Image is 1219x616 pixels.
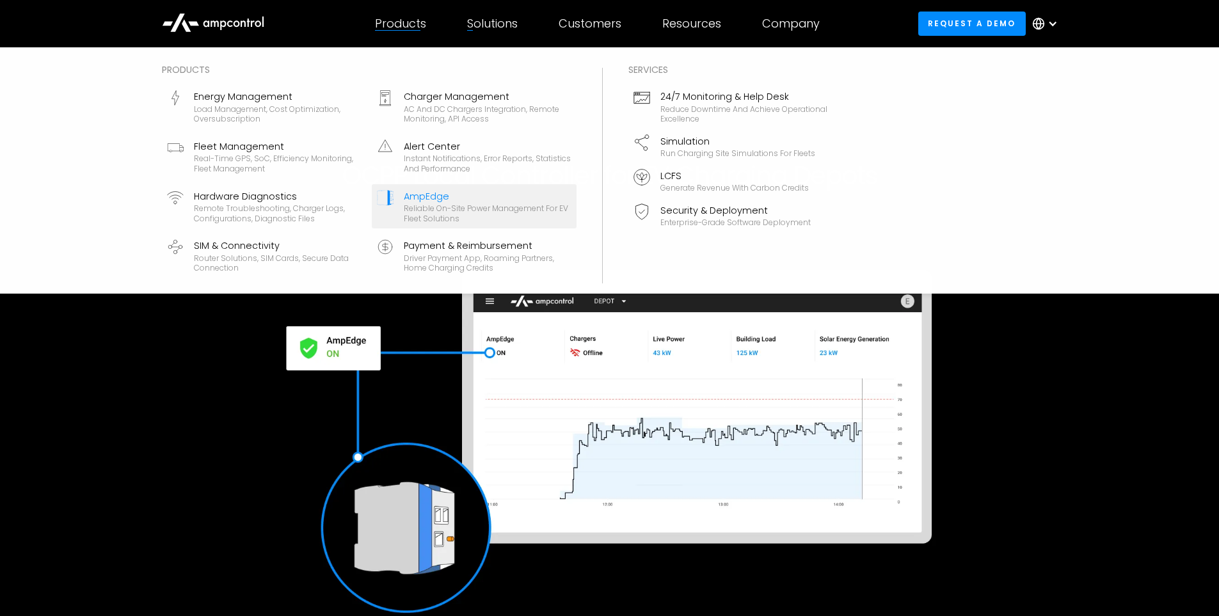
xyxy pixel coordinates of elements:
[660,134,815,148] div: Simulation
[628,84,833,129] a: 24/7 Monitoring & Help DeskReduce downtime and achieve operational excellence
[162,84,367,129] a: Energy ManagementLoad management, cost optimization, oversubscription
[194,253,362,273] div: Router Solutions, SIM Cards, Secure Data Connection
[660,217,811,228] div: Enterprise-grade software deployment
[467,17,518,31] div: Solutions
[918,12,1026,35] a: Request a demo
[194,139,362,154] div: Fleet Management
[404,154,571,173] div: Instant notifications, error reports, statistics and performance
[372,184,577,229] a: AmpEdgeReliable On-site Power Management for EV Fleet Solutions
[404,253,571,273] div: Driver Payment App, Roaming Partners, Home Charging Credits
[662,17,721,31] div: Resources
[559,17,621,31] div: Customers
[660,90,828,104] div: 24/7 Monitoring & Help Desk
[404,139,571,154] div: Alert Center
[404,203,571,223] div: Reliable On-site Power Management for EV Fleet Solutions
[404,104,571,124] div: AC and DC chargers integration, remote monitoring, API access
[628,164,833,198] a: LCFSGenerate revenue with carbon credits
[162,134,367,179] a: Fleet ManagementReal-time GPS, SoC, efficiency monitoring, fleet management
[404,90,571,104] div: Charger Management
[660,203,811,217] div: Security & Deployment
[162,184,367,229] a: Hardware DiagnosticsRemote troubleshooting, charger logs, configurations, diagnostic files
[660,169,809,183] div: LCFS
[660,148,815,159] div: Run charging site simulations for fleets
[404,189,571,203] div: AmpEdge
[375,17,426,31] div: Products
[628,63,833,77] div: Services
[372,233,577,278] a: Payment & ReimbursementDriver Payment App, Roaming Partners, Home Charging Credits
[194,239,362,253] div: SIM & Connectivity
[194,154,362,173] div: Real-time GPS, SoC, efficiency monitoring, fleet management
[404,239,571,253] div: Payment & Reimbursement
[194,203,362,223] div: Remote troubleshooting, charger logs, configurations, diagnostic files
[194,189,362,203] div: Hardware Diagnostics
[372,84,577,129] a: Charger ManagementAC and DC chargers integration, remote monitoring, API access
[194,90,362,104] div: Energy Management
[628,129,833,164] a: SimulationRun charging site simulations for fleets
[660,183,809,193] div: Generate revenue with carbon credits
[660,104,828,124] div: Reduce downtime and achieve operational excellence
[628,198,833,233] a: Security & DeploymentEnterprise-grade software deployment
[762,17,820,31] div: Company
[162,233,367,278] a: SIM & ConnectivityRouter Solutions, SIM Cards, Secure Data Connection
[162,63,577,77] div: Products
[194,104,362,124] div: Load management, cost optimization, oversubscription
[372,134,577,179] a: Alert CenterInstant notifications, error reports, statistics and performance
